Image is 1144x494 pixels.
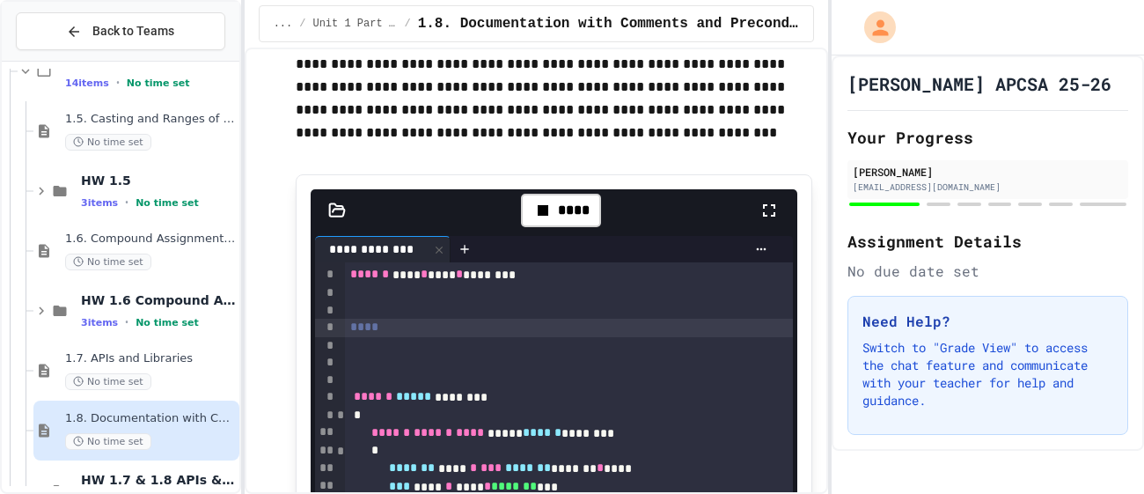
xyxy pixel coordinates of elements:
[136,317,199,328] span: No time set
[125,315,128,329] span: •
[846,7,900,48] div: My Account
[853,164,1123,180] div: [PERSON_NAME]
[136,197,199,209] span: No time set
[847,261,1128,282] div: No due date set
[81,173,236,188] span: HW 1.5
[125,195,128,210] span: •
[312,17,397,31] span: Unit 1 Part 2: 1.5 - 1.9
[299,17,305,31] span: /
[116,76,120,90] span: •
[274,17,293,31] span: ...
[65,112,236,127] span: 1.5. Casting and Ranges of Values
[65,433,151,450] span: No time set
[862,339,1113,409] p: Switch to "Grade View" to access the chat feature and communicate with your teacher for help and ...
[862,311,1113,332] h3: Need Help?
[847,125,1128,150] h2: Your Progress
[65,411,236,426] span: 1.8. Documentation with Comments and Preconditions
[81,197,118,209] span: 3 items
[81,472,236,488] span: HW 1.7 & 1.8 APIs & Documentations
[847,71,1111,96] h1: [PERSON_NAME] APCSA 25-26
[127,77,190,89] span: No time set
[65,134,151,151] span: No time set
[65,373,151,390] span: No time set
[65,254,151,270] span: No time set
[81,292,236,308] span: HW 1.6 Compound Assignment Operators
[16,12,225,50] button: Back to Teams
[92,22,174,41] span: Back to Teams
[81,317,118,328] span: 3 items
[65,351,236,366] span: 1.7. APIs and Libraries
[65,232,236,247] span: 1.6. Compound Assignment Operators
[65,77,109,89] span: 14 items
[404,17,410,31] span: /
[847,229,1128,254] h2: Assignment Details
[853,181,1123,194] div: [EMAIL_ADDRESS][DOMAIN_NAME]
[418,13,799,34] span: 1.8. Documentation with Comments and Preconditions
